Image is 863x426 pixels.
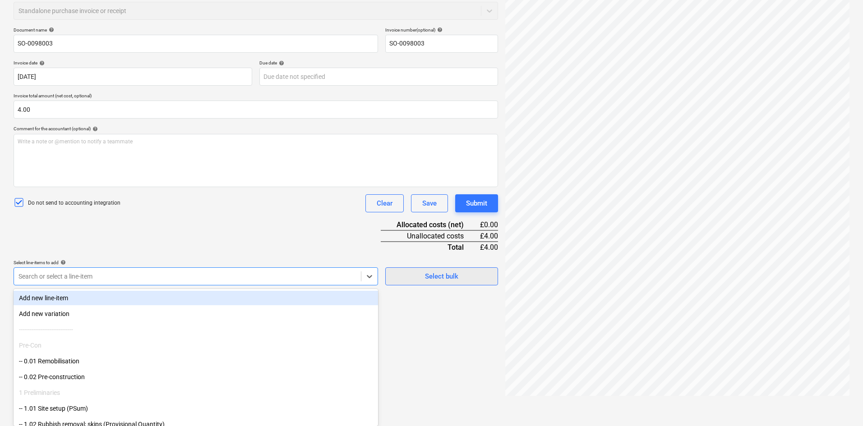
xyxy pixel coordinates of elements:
[14,338,378,353] div: Pre-Con
[14,291,378,305] div: Add new line-item
[14,322,378,337] div: ------------------------------
[425,270,458,282] div: Select bulk
[478,242,498,252] div: £4.00
[28,199,120,207] p: Do not send to accounting integration
[14,27,378,33] div: Document name
[381,220,478,230] div: Allocated costs (net)
[259,60,498,66] div: Due date
[14,385,378,400] div: 1 Preliminaries
[14,35,378,53] input: Document name
[277,60,284,66] span: help
[14,68,252,86] input: Invoice date not specified
[14,354,378,368] div: -- 0.01 Remobilisation
[385,35,498,53] input: Invoice number
[259,68,498,86] input: Due date not specified
[91,126,98,132] span: help
[381,230,478,242] div: Unallocated costs
[14,260,378,266] div: Select line-items to add
[14,370,378,384] div: -- 0.02 Pre-construction
[37,60,45,66] span: help
[435,27,443,32] span: help
[14,93,498,101] p: Invoice total amount (net cost, optional)
[478,230,498,242] div: £4.00
[14,101,498,119] input: Invoice total amount (net cost, optional)
[385,267,498,285] button: Select bulk
[14,60,252,66] div: Invoice date
[377,197,392,209] div: Clear
[14,126,498,132] div: Comment for the accountant (optional)
[478,220,498,230] div: £0.00
[365,194,404,212] button: Clear
[14,401,378,416] div: -- 1.01 Site setup (PSum)
[14,307,378,321] div: Add new variation
[818,383,863,426] iframe: Chat Widget
[422,197,437,209] div: Save
[466,197,487,209] div: Submit
[381,242,478,252] div: Total
[411,194,448,212] button: Save
[59,260,66,265] span: help
[385,27,498,33] div: Invoice number (optional)
[47,27,54,32] span: help
[455,194,498,212] button: Submit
